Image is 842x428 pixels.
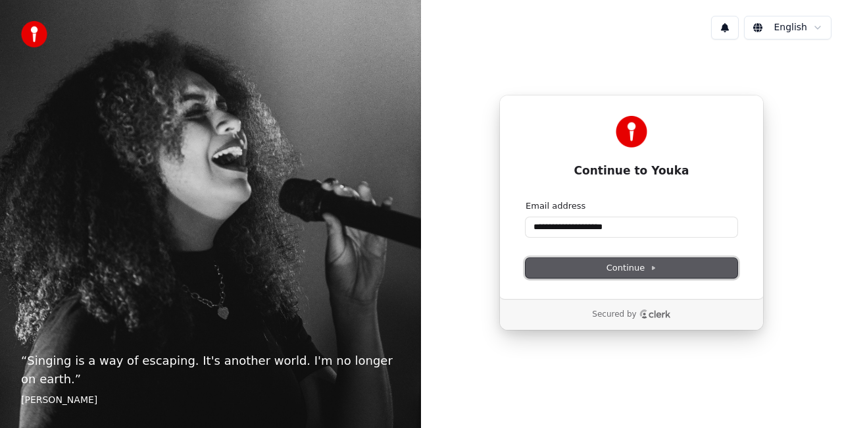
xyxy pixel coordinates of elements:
a: Clerk logo [639,309,671,319]
span: Continue [607,262,656,274]
h1: Continue to Youka [526,163,737,179]
footer: [PERSON_NAME] [21,394,400,407]
label: Email address [526,200,585,212]
img: youka [21,21,47,47]
p: “ Singing is a way of escaping. It's another world. I'm no longer on earth. ” [21,352,400,388]
p: Secured by [592,309,636,320]
img: Youka [616,116,647,147]
button: Continue [526,258,737,278]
